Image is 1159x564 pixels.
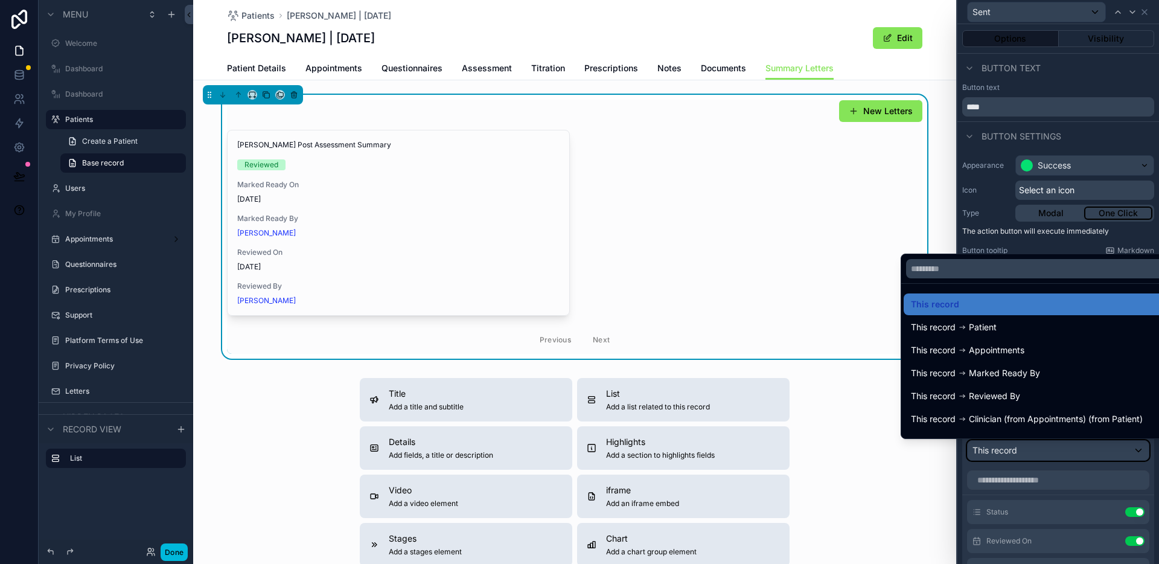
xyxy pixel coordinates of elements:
label: Prescriptions [65,285,179,295]
span: Record view [63,423,121,435]
button: DetailsAdd fields, a title or description [360,426,572,470]
span: Marked Ready On [237,180,560,190]
label: Support [65,310,179,320]
span: Patient [969,320,997,335]
a: Users [65,184,179,193]
span: Appointments [969,343,1024,357]
a: Questionnaires [382,57,442,82]
a: Patients [227,10,275,22]
span: Video [389,484,458,496]
span: Add a title and subtitle [389,402,464,412]
span: [DATE] [237,262,560,272]
a: Base record [60,153,186,173]
a: Notes [657,57,682,82]
span: Appointments [305,62,362,74]
span: Reviewed By [237,281,560,291]
span: This record [911,435,956,449]
label: Questionnaires [65,260,179,269]
span: Marked Ready By [969,366,1040,380]
button: HighlightsAdd a section to highlights fields [577,426,790,470]
span: Prescriptions [584,62,638,74]
label: List [70,453,176,463]
a: Documents [701,57,746,82]
span: Clinician (from Appointments) (from Patient) [969,412,1143,426]
a: Summary Letters [765,57,834,80]
span: Patient Details [227,62,286,74]
span: Reviewed By [969,389,1020,403]
a: [PERSON_NAME] | [DATE] [287,10,391,22]
span: Title [389,388,464,400]
button: VideoAdd a video element [360,475,572,518]
span: Chart [606,533,697,545]
span: Stages [389,533,462,545]
span: This record [911,320,956,335]
label: Dashboard [65,64,179,74]
span: This record [911,389,956,403]
span: Highlights [606,436,715,448]
span: Assessment [462,62,512,74]
div: Reviewed [244,159,278,170]
span: Notes [657,62,682,74]
a: Assessment [462,57,512,82]
a: Patient Details [227,57,286,82]
label: Welcome [65,39,179,48]
span: Reviewed On [237,248,560,257]
span: Details [389,436,493,448]
span: This record [911,343,956,357]
span: Add a list related to this record [606,402,710,412]
div: scrollable content [39,443,193,480]
span: Hidden pages [63,411,124,423]
label: Patients [65,115,179,124]
button: TitleAdd a title and subtitle [360,378,572,421]
span: Patients [241,10,275,22]
span: All Clinicians (from Appointments) (from Patient) [969,435,1159,449]
span: Add an iframe embed [606,499,679,508]
span: Add a stages element [389,547,462,557]
span: This record [911,366,956,380]
label: Appointments [65,234,162,244]
a: [PERSON_NAME] [237,296,296,306]
a: Titration [531,57,565,82]
a: [PERSON_NAME] [237,228,296,238]
span: Add a section to highlights fields [606,450,715,460]
span: Add a chart group element [606,547,697,557]
label: Platform Terms of Use [65,336,179,345]
span: List [606,388,710,400]
span: [PERSON_NAME] Post Assessment Summary [237,140,560,150]
span: Base record [82,158,124,168]
span: Summary Letters [765,62,834,74]
button: New Letters [839,100,922,122]
label: Privacy Policy [65,361,179,371]
span: Create a Patient [82,136,138,146]
span: Questionnaires [382,62,442,74]
span: [DATE] [237,194,560,204]
button: Edit [873,27,922,49]
span: This record [911,297,959,312]
label: My Profile [65,209,179,219]
span: Documents [701,62,746,74]
span: iframe [606,484,679,496]
label: Letters [65,386,179,396]
span: Add a video element [389,499,458,508]
span: Add fields, a title or description [389,450,493,460]
button: ListAdd a list related to this record [577,378,790,421]
span: This record [911,412,956,426]
span: Titration [531,62,565,74]
button: Done [161,543,188,561]
label: Dashboard [65,89,179,99]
